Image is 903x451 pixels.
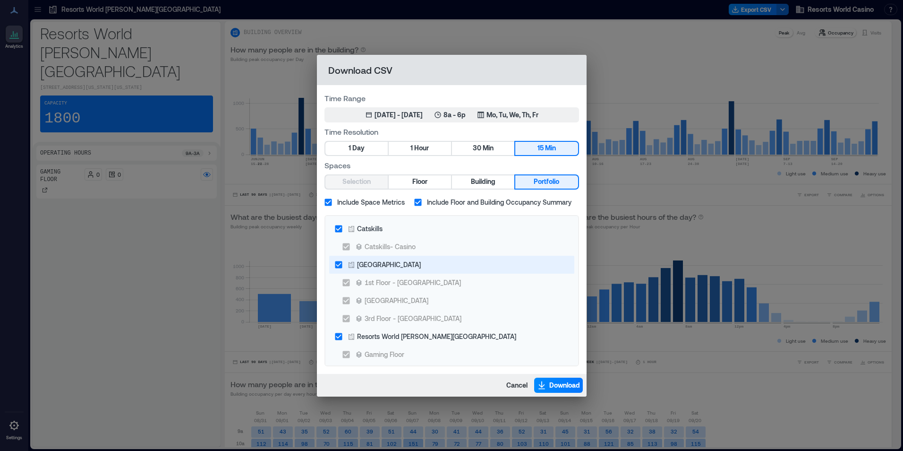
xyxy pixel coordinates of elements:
[515,142,578,155] button: 15 Min
[357,260,421,269] div: [GEOGRAPHIC_DATA]
[365,242,416,252] div: Catskills- Casino
[483,142,494,154] span: Min
[325,142,388,155] button: 1 Day
[506,381,528,390] span: Cancel
[357,224,383,234] div: Catskills
[324,93,579,104] label: Time Range
[410,142,413,154] span: 1
[452,175,514,189] button: Building
[414,142,429,154] span: Hour
[473,142,481,154] span: 30
[365,278,461,287] div: 1st Floor - [GEOGRAPHIC_DATA]
[545,142,556,154] span: Min
[324,107,579,122] button: [DATE] - [DATE]8a - 6pMo, Tu, We, Th, Fr
[352,142,365,154] span: Day
[534,378,583,393] button: Download
[486,110,538,120] p: Mo, Tu, We, Th, Fr
[427,197,571,207] span: Include Floor and Building Occupancy Summary
[365,295,428,305] div: [GEOGRAPHIC_DATA]
[357,331,516,341] div: Resorts World [PERSON_NAME][GEOGRAPHIC_DATA]
[503,378,530,393] button: Cancel
[375,110,423,120] div: [DATE] - [DATE]
[349,142,351,154] span: 1
[324,126,579,137] label: Time Resolution
[537,142,544,154] span: 15
[515,175,578,189] button: Portfolio
[471,176,495,188] span: Building
[412,176,427,188] span: Floor
[534,176,559,188] span: Portfolio
[443,110,466,120] p: 8a - 6p
[389,142,451,155] button: 1 Hour
[324,160,579,171] label: Spaces
[549,381,580,390] span: Download
[337,197,405,207] span: Include Space Metrics
[317,55,587,85] h2: Download CSV
[452,142,514,155] button: 30 Min
[365,349,404,359] div: Gaming Floor
[389,175,451,189] button: Floor
[365,313,461,323] div: 3rd Floor - [GEOGRAPHIC_DATA]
